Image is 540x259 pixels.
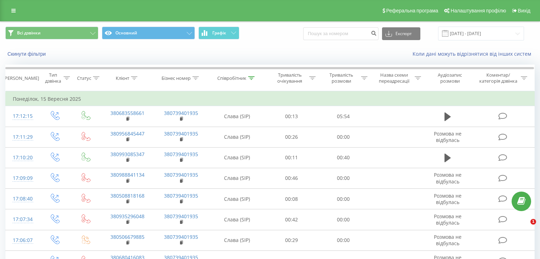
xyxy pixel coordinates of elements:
span: Реферальна програма [386,8,438,13]
td: 00:42 [266,209,317,230]
div: Тривалість очікування [272,72,308,84]
td: 00:08 [266,189,317,209]
div: [PERSON_NAME] [3,75,39,81]
td: Слава (SIP) [208,230,266,250]
a: 380993085347 [110,151,144,158]
a: 380739401935 [164,171,198,178]
td: Слава (SIP) [208,209,266,230]
td: 00:26 [266,127,317,147]
a: 380508818168 [110,192,144,199]
td: 00:00 [317,168,369,188]
span: Графік [212,31,226,35]
span: Розмова не відбулась [434,213,462,226]
input: Пошук за номером [303,27,378,40]
td: 00:13 [266,106,317,127]
div: 17:06:07 [13,233,32,247]
div: Співробітник [217,75,246,81]
div: 17:08:40 [13,192,32,206]
td: Слава (SIP) [208,127,266,147]
td: 00:00 [317,209,369,230]
a: 380739401935 [164,213,198,220]
button: Всі дзвінки [5,27,98,39]
td: 00:40 [317,147,369,168]
a: 380739401935 [164,110,198,116]
span: 1 [530,219,536,225]
span: Розмова не відбулась [434,192,462,205]
span: Розмова не відбулась [434,233,462,247]
div: Назва схеми переадресації [376,72,413,84]
div: Аудіозапис розмови [429,72,471,84]
div: Коментар/категорія дзвінка [478,72,519,84]
td: 00:29 [266,230,317,250]
button: Експорт [382,27,420,40]
td: 05:54 [317,106,369,127]
div: 17:11:29 [13,130,32,144]
a: 380739401935 [164,130,198,137]
td: Слава (SIP) [208,147,266,168]
div: Клієнт [116,75,129,81]
a: 380739401935 [164,151,198,158]
span: Вихід [518,8,530,13]
a: 380956845447 [110,130,144,137]
button: Графік [198,27,239,39]
div: 17:07:34 [13,213,32,226]
a: 380739401935 [164,192,198,199]
span: Налаштування профілю [451,8,506,13]
a: 380739401935 [164,233,198,240]
div: Тип дзвінка [45,72,61,84]
div: Бізнес номер [162,75,191,81]
iframe: Intercom live chat [516,219,533,236]
span: Всі дзвінки [17,30,40,36]
td: Слава (SIP) [208,168,266,188]
a: 380988841134 [110,171,144,178]
a: 380935296048 [110,213,144,220]
td: 00:46 [266,168,317,188]
td: 00:00 [317,127,369,147]
td: 00:11 [266,147,317,168]
div: Статус [77,75,91,81]
td: Слава (SIP) [208,106,266,127]
div: 17:09:09 [13,171,32,185]
a: Коли дані можуть відрізнятися вiд інших систем [413,50,535,57]
a: 380683558661 [110,110,144,116]
td: Слава (SIP) [208,189,266,209]
div: 17:10:20 [13,151,32,165]
button: Основний [102,27,195,39]
div: Тривалість розмови [324,72,359,84]
button: Скинути фільтри [5,51,49,57]
td: 00:00 [317,189,369,209]
td: 00:00 [317,230,369,250]
div: 17:12:15 [13,109,32,123]
span: Розмова не відбулась [434,130,462,143]
td: Понеділок, 15 Вересня 2025 [6,92,535,106]
a: 380506679885 [110,233,144,240]
span: Розмова не відбулась [434,171,462,184]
